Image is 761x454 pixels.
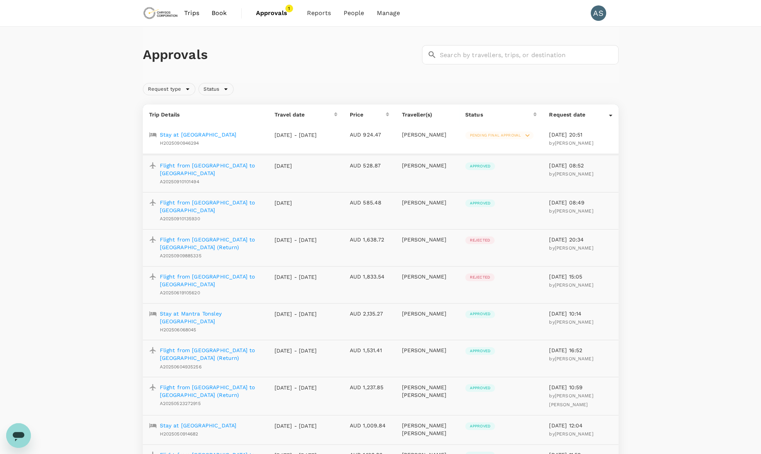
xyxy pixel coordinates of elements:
[555,319,593,325] span: [PERSON_NAME]
[549,245,593,251] span: by
[555,171,593,177] span: [PERSON_NAME]
[143,86,186,93] span: Request type
[549,310,612,317] p: [DATE] 10:14
[555,208,593,214] span: [PERSON_NAME]
[350,131,390,138] p: AUD 924.47
[549,111,608,118] div: Request date
[465,238,495,243] span: Rejected
[549,383,612,391] p: [DATE] 10:59
[160,253,202,258] span: A20250909885335
[160,290,200,295] span: A20250619105620
[275,310,317,318] p: [DATE] - [DATE]
[350,383,390,391] p: AUD 1,237.85
[549,346,612,354] p: [DATE] 16:52
[160,310,262,325] a: Stay at Mantra Tonsley [GEOGRAPHIC_DATA]
[160,131,237,138] a: Stay at [GEOGRAPHIC_DATA]
[402,111,453,118] p: Traveller(s)
[549,431,593,437] span: by
[160,364,202,370] span: A20250604935256
[160,179,199,184] span: A20250910101494
[549,208,593,214] span: by
[160,431,198,437] span: H2025050914682
[402,131,453,138] p: [PERSON_NAME]
[350,346,390,354] p: AUD 1,531.41
[275,162,317,170] p: [DATE]
[549,171,593,177] span: by
[402,236,453,243] p: [PERSON_NAME]
[549,131,612,138] p: [DATE] 20:51
[465,201,495,206] span: Approved
[198,83,234,95] div: Status
[350,162,390,169] p: AUD 528.87
[465,133,525,138] span: Pending final approval
[275,111,334,118] div: Travel date
[402,273,453,280] p: [PERSON_NAME]
[143,47,419,63] h1: Approvals
[465,164,495,169] span: Approved
[160,383,262,399] a: Flight from [GEOGRAPHIC_DATA] to [GEOGRAPHIC_DATA] (Return)
[6,423,31,448] iframe: Button to launch messaging window
[184,8,199,18] span: Trips
[350,111,386,118] div: Price
[275,131,317,139] p: [DATE] - [DATE]
[275,384,317,392] p: [DATE] - [DATE]
[256,8,295,18] span: Approvals
[465,132,534,139] div: Pending final approval
[402,346,453,354] p: [PERSON_NAME]
[350,273,390,280] p: AUD 1,833.54
[350,199,390,206] p: AUD 585.48
[275,199,317,207] p: [DATE]
[465,111,534,118] div: Status
[465,385,495,391] span: Approved
[275,273,317,281] p: [DATE] - [DATE]
[160,401,201,406] span: A20250523272915
[402,422,453,437] p: [PERSON_NAME] [PERSON_NAME]
[549,282,593,288] span: by
[549,393,593,407] span: by
[160,422,237,429] p: Stay at [GEOGRAPHIC_DATA]
[350,310,390,317] p: AUD 2,135.27
[440,45,619,64] input: Search by travellers, trips, or destination
[402,199,453,206] p: [PERSON_NAME]
[160,140,199,146] span: H2025090946294
[555,431,593,437] span: [PERSON_NAME]
[549,356,593,361] span: by
[555,356,593,361] span: [PERSON_NAME]
[549,236,612,243] p: [DATE] 20:34
[465,424,495,429] span: Approved
[160,236,262,251] a: Flight from [GEOGRAPHIC_DATA] to [GEOGRAPHIC_DATA] (Return)
[555,245,593,251] span: [PERSON_NAME]
[199,86,224,93] span: Status
[350,236,390,243] p: AUD 1,638.72
[402,383,453,399] p: [PERSON_NAME] [PERSON_NAME]
[344,8,364,18] span: People
[143,83,196,95] div: Request type
[465,275,495,280] span: Rejected
[275,236,317,244] p: [DATE] - [DATE]
[160,346,262,362] a: Flight from [GEOGRAPHIC_DATA] to [GEOGRAPHIC_DATA] (Return)
[143,5,178,22] img: Chrysos Corporation
[549,140,593,146] span: by
[275,347,317,354] p: [DATE] - [DATE]
[549,393,593,407] span: [PERSON_NAME] [PERSON_NAME]
[555,282,593,288] span: [PERSON_NAME]
[160,216,200,221] span: A20250910135930
[402,310,453,317] p: [PERSON_NAME]
[555,140,593,146] span: [PERSON_NAME]
[160,162,262,177] a: Flight from [GEOGRAPHIC_DATA] to [GEOGRAPHIC_DATA]
[160,273,262,288] p: Flight from [GEOGRAPHIC_DATA] to [GEOGRAPHIC_DATA]
[160,199,262,214] p: Flight from [GEOGRAPHIC_DATA] to [GEOGRAPHIC_DATA]
[549,422,612,429] p: [DATE] 12:04
[160,327,197,332] span: H202506068045
[149,111,262,118] p: Trip Details
[465,311,495,317] span: Approved
[212,8,227,18] span: Book
[549,199,612,206] p: [DATE] 08:49
[376,8,400,18] span: Manage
